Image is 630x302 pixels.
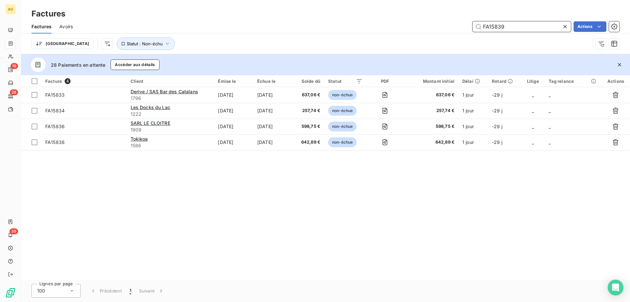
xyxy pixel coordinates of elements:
[10,63,18,69] span: 19
[65,78,71,84] span: 4
[45,124,65,129] span: FA15836
[549,139,551,145] span: _
[458,134,488,150] td: 1 jour
[492,92,502,98] span: -29 j
[10,89,18,95] span: 28
[472,21,571,32] input: Rechercher
[131,95,210,102] span: 1796
[370,79,400,84] div: PDF
[408,107,454,114] span: 257,74 €
[328,122,357,131] span: non-échue
[5,288,16,298] img: Logo LeanPay
[458,103,488,119] td: 1 jour
[131,111,210,117] span: 1222
[31,23,52,30] span: Factures
[218,79,249,84] div: Émise le
[549,79,598,84] div: Tag relance
[45,139,65,145] span: FA15838
[608,280,623,295] div: Open Intercom Messenger
[328,137,357,147] span: non-échue
[45,108,65,113] span: FA15834
[131,89,198,94] span: Derive / SAS Bar des Catalans
[408,79,454,84] div: Montant initial
[214,103,253,119] td: [DATE]
[532,108,534,113] span: _
[328,106,357,116] span: non-échue
[458,119,488,134] td: 1 jour
[135,284,168,298] button: Suivant
[214,119,253,134] td: [DATE]
[131,79,210,84] div: Client
[37,288,45,294] span: 100
[492,108,502,113] span: -29 j
[549,92,551,98] span: _
[5,4,16,14] div: AG
[532,139,534,145] span: _
[605,79,626,84] div: Actions
[126,284,135,298] button: 1
[131,120,170,126] span: SARL LE CLOITRE
[549,108,551,113] span: _
[253,87,293,103] td: [DATE]
[130,288,131,294] span: 1
[297,92,320,98] span: 637,06 €
[10,228,18,234] span: 39
[131,136,148,142] span: Tokikoa
[328,90,357,100] span: non-échue
[214,87,253,103] td: [DATE]
[297,79,320,84] div: Solde dû
[59,23,73,30] span: Avoirs
[257,79,289,84] div: Échue le
[408,123,454,130] span: 598,75 €
[131,127,210,133] span: 1909
[532,92,534,98] span: _
[297,123,320,130] span: 598,75 €
[253,134,293,150] td: [DATE]
[458,87,488,103] td: 1 jour
[525,79,541,84] div: Litige
[111,59,159,70] button: Accéder aux détails
[131,105,170,110] span: Les Docks du Lac
[117,37,175,50] button: Statut : Non-échu
[492,139,502,145] span: -29 j
[408,139,454,146] span: 642,89 €
[462,79,484,84] div: Délai
[31,38,94,49] button: [GEOGRAPHIC_DATA]
[297,139,320,146] span: 642,89 €
[31,8,65,20] h3: Factures
[492,79,517,84] div: Retard
[253,119,293,134] td: [DATE]
[532,124,534,129] span: _
[86,284,126,298] button: Précédent
[574,21,606,32] button: Actions
[549,124,551,129] span: _
[214,134,253,150] td: [DATE]
[127,41,163,46] span: Statut : Non-échu
[328,79,363,84] div: Statut
[45,92,65,98] span: FA15833
[408,92,454,98] span: 637,06 €
[45,79,62,84] span: Facture
[253,103,293,119] td: [DATE]
[492,124,502,129] span: -29 j
[131,142,210,149] span: 1586
[51,61,105,68] span: 28 Paiements en attente
[297,107,320,114] span: 257,74 €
